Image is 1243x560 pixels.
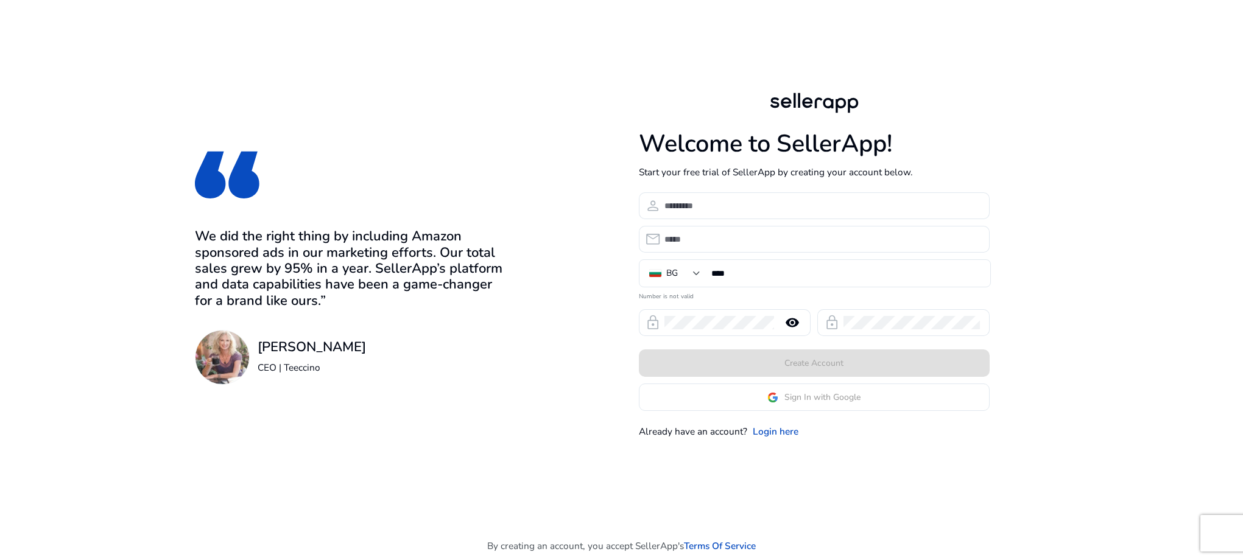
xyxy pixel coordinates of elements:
[645,315,661,331] span: lock
[824,315,840,331] span: lock
[639,424,747,438] p: Already have an account?
[258,339,366,355] h3: [PERSON_NAME]
[639,289,990,301] mat-error: Number is not valid
[639,165,990,179] p: Start your free trial of SellerApp by creating your account below.
[778,315,807,330] mat-icon: remove_red_eye
[639,130,990,159] h1: Welcome to SellerApp!
[195,228,507,309] h3: We did the right thing by including Amazon sponsored ads in our marketing efforts. Our total sale...
[645,231,661,247] span: email
[666,267,678,280] div: BG
[258,360,366,374] p: CEO | Teeccino
[645,198,661,214] span: person
[684,539,756,553] a: Terms Of Service
[753,424,798,438] a: Login here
